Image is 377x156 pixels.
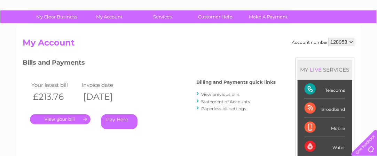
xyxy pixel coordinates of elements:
a: My Clear Business [28,10,85,23]
div: Account number [292,38,354,46]
div: Clear Business is a trading name of Verastar Limited (registered in [GEOGRAPHIC_DATA] No. 3667643... [24,4,353,34]
a: Water [254,30,268,35]
a: Log out [354,30,370,35]
a: Paperless bill settings [202,106,246,111]
a: . [30,114,91,124]
th: £213.76 [30,90,80,104]
div: Telecoms [305,80,345,99]
a: Statement of Accounts [202,99,250,104]
a: My Account [81,10,138,23]
a: Blog [316,30,327,35]
a: View previous bills [202,92,240,97]
a: Services [134,10,191,23]
td: Invoice date [80,80,130,90]
a: Energy [272,30,287,35]
div: LIVE [309,66,323,73]
div: MY SERVICES [298,60,352,80]
h3: Bills and Payments [23,58,276,70]
td: Your latest bill [30,80,80,90]
a: Customer Help [187,10,244,23]
a: Telecoms [291,30,312,35]
a: Make A Payment [239,10,297,23]
div: Broadband [305,99,345,118]
a: Contact [331,30,348,35]
div: Mobile [305,118,345,137]
th: [DATE] [80,90,130,104]
img: logo.png [13,18,49,39]
a: 0333 014 3131 [246,3,294,12]
h2: My Account [23,38,354,51]
a: Pay Here [101,114,138,129]
h4: Billing and Payments quick links [197,80,276,85]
